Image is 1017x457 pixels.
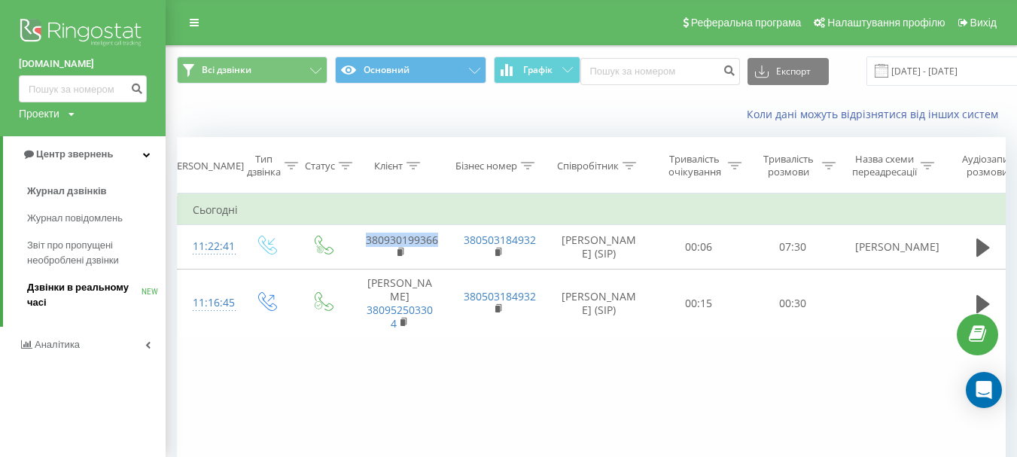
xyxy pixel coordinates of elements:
[746,269,840,338] td: 00:30
[35,339,80,350] span: Аналiтика
[27,205,166,232] a: Журнал повідомлень
[747,107,1006,121] a: Коли дані можуть відрізнятися вiд інших систем
[19,106,59,121] div: Проекти
[852,153,917,178] div: Назва схеми переадресації
[27,178,166,205] a: Журнал дзвінків
[335,56,486,84] button: Основний
[464,233,536,247] a: 380503184932
[367,303,433,331] a: 380952503304
[827,17,945,29] span: Налаштування профілю
[494,56,580,84] button: Графік
[27,280,142,310] span: Дзвінки в реальному часі
[27,238,158,268] span: Звіт про пропущені необроблені дзвінки
[177,56,327,84] button: Всі дзвінки
[464,289,536,303] a: 380503184932
[966,372,1002,408] div: Open Intercom Messenger
[746,225,840,269] td: 07:30
[351,269,449,338] td: [PERSON_NAME]
[366,233,438,247] a: 380930199366
[652,269,746,338] td: 00:15
[580,58,740,85] input: Пошук за номером
[27,184,107,199] span: Журнал дзвінків
[193,232,223,261] div: 11:22:41
[193,288,223,318] div: 11:16:45
[305,160,335,172] div: Статус
[168,160,244,172] div: [PERSON_NAME]
[665,153,724,178] div: Тривалість очікування
[759,153,818,178] div: Тривалість розмови
[19,75,147,102] input: Пошук за номером
[27,211,123,226] span: Журнал повідомлень
[691,17,802,29] span: Реферальна програма
[557,160,619,172] div: Співробітник
[19,56,147,72] a: [DOMAIN_NAME]
[970,17,997,29] span: Вихід
[547,225,652,269] td: [PERSON_NAME] (SIP)
[523,65,553,75] span: Графік
[247,153,281,178] div: Тип дзвінка
[748,58,829,85] button: Експорт
[455,160,517,172] div: Бізнес номер
[27,274,166,316] a: Дзвінки в реальному часіNEW
[19,15,147,53] img: Ringostat logo
[374,160,403,172] div: Клієнт
[547,269,652,338] td: [PERSON_NAME] (SIP)
[840,225,938,269] td: [PERSON_NAME]
[202,64,251,76] span: Всі дзвінки
[652,225,746,269] td: 00:06
[3,136,166,172] a: Центр звернень
[27,232,166,274] a: Звіт про пропущені необроблені дзвінки
[36,148,113,160] span: Центр звернень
